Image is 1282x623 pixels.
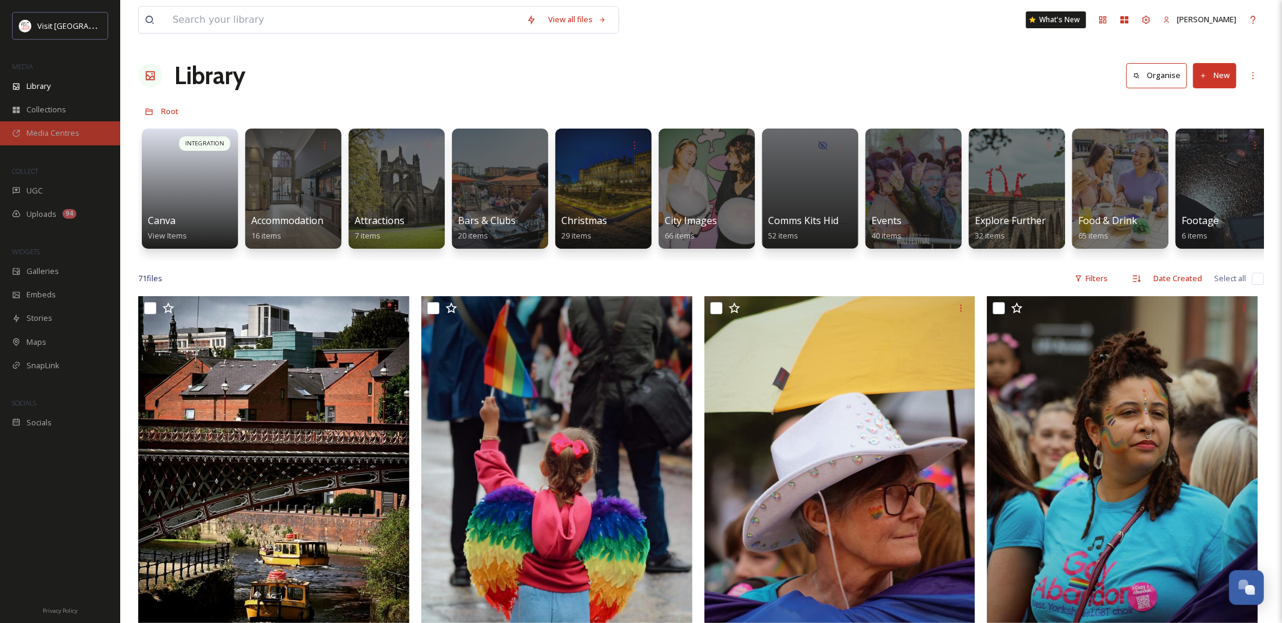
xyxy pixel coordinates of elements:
a: Library [174,58,245,94]
a: View all files [542,8,612,31]
span: Canva [148,214,176,227]
span: 52 items [768,230,798,241]
a: Comms Kits Hidden Files52 items [768,215,878,241]
span: Stories [26,312,52,324]
span: Galleries [26,266,59,277]
span: Comms Kits Hidden Files [768,214,878,227]
span: Select all [1214,273,1246,284]
span: 40 items [871,230,902,241]
a: Accommodation16 items [251,215,323,241]
span: MEDIA [12,62,33,71]
span: Media Centres [26,127,79,139]
span: 29 items [561,230,591,241]
span: 16 items [251,230,281,241]
a: Bars & Clubs20 items [458,215,516,241]
span: Explore Further [975,214,1046,227]
span: City Images [665,214,717,227]
span: Root [161,106,179,117]
span: WIDGETS [12,247,40,256]
div: Date Created [1147,267,1208,290]
span: Visit [GEOGRAPHIC_DATA] [37,20,130,31]
a: Attractions7 items [355,215,404,241]
span: Food & Drink [1078,214,1137,227]
span: View Items [148,230,187,241]
a: City Images66 items [665,215,717,241]
span: [PERSON_NAME] [1177,14,1236,25]
button: Organise [1126,63,1187,88]
img: download%20(3).png [19,20,31,32]
span: Embeds [26,289,56,300]
span: INTEGRATION [185,139,224,148]
span: Attractions [355,214,404,227]
button: Open Chat [1229,570,1264,605]
span: 20 items [458,230,488,241]
a: What's New [1026,11,1086,28]
span: 71 file s [138,273,162,284]
span: UGC [26,185,43,196]
a: Root [161,104,179,118]
span: Socials [26,417,52,428]
span: 32 items [975,230,1005,241]
span: 65 items [1078,230,1108,241]
span: Footage [1182,214,1219,227]
span: 7 items [355,230,380,241]
a: Events40 items [871,215,902,241]
a: Organise [1126,63,1193,88]
span: Events [871,214,902,227]
a: [PERSON_NAME] [1157,8,1242,31]
span: Christmas [561,214,607,227]
a: Food & Drink65 items [1078,215,1137,241]
a: INTEGRATIONCanvaView Items [138,123,242,249]
span: Bars & Clubs [458,214,516,227]
span: 66 items [665,230,695,241]
a: Explore Further32 items [975,215,1046,241]
div: Filters [1069,267,1114,290]
span: 6 items [1182,230,1207,241]
div: 94 [63,209,76,219]
a: Christmas29 items [561,215,607,241]
span: Maps [26,336,46,348]
a: Privacy Policy [43,603,78,617]
a: Footage6 items [1182,215,1219,241]
span: COLLECT [12,166,38,175]
span: Privacy Policy [43,607,78,615]
span: Collections [26,104,66,115]
span: SnapLink [26,360,60,371]
span: Library [26,81,50,92]
input: Search your library [166,7,520,33]
span: Uploads [26,208,56,220]
span: Accommodation [251,214,323,227]
button: New [1193,63,1236,88]
span: SOCIALS [12,398,36,407]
